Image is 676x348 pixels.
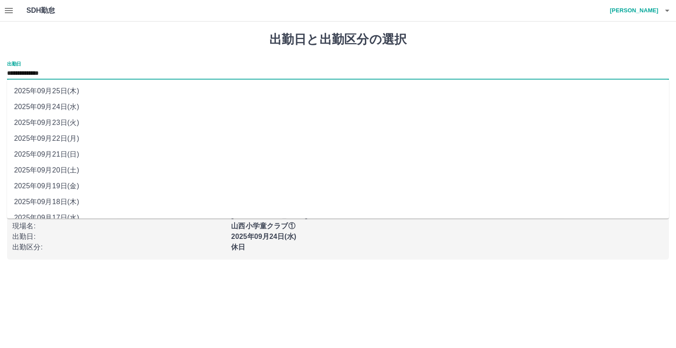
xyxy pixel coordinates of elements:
[7,210,669,226] li: 2025年09月17日(水)
[7,194,669,210] li: 2025年09月18日(木)
[7,60,21,67] label: 出勤日
[12,242,226,253] p: 出勤区分 :
[7,147,669,162] li: 2025年09月21日(日)
[12,231,226,242] p: 出勤日 :
[7,32,669,47] h1: 出勤日と出勤区分の選択
[7,115,669,131] li: 2025年09月23日(火)
[231,243,245,251] b: 休日
[7,99,669,115] li: 2025年09月24日(水)
[7,162,669,178] li: 2025年09月20日(土)
[7,178,669,194] li: 2025年09月19日(金)
[231,222,295,230] b: 山西小学童クラブ①
[7,83,669,99] li: 2025年09月25日(木)
[231,233,296,240] b: 2025年09月24日(水)
[7,131,669,147] li: 2025年09月22日(月)
[12,221,226,231] p: 現場名 :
